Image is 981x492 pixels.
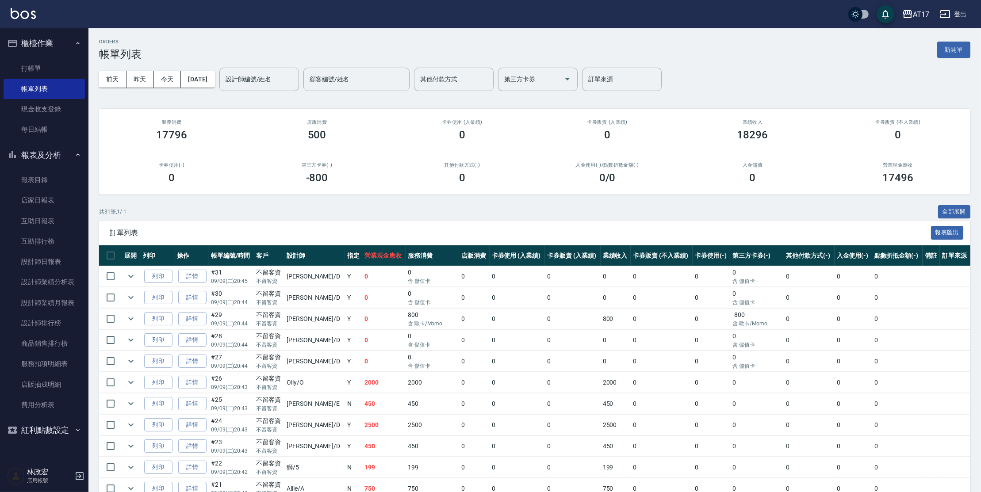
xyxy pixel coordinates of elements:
p: 含 儲值卡 [732,277,782,285]
td: 0 [545,330,601,351]
a: 每日結帳 [4,119,85,140]
td: 0 [545,415,601,435]
td: 0 [601,266,631,287]
th: 店販消費 [459,245,490,266]
td: 0 [835,393,872,414]
button: 新開單 [937,42,970,58]
p: 不留客資 [257,426,283,434]
td: 0 [872,372,923,393]
a: 詳情 [178,291,207,305]
a: 服務扣項明細表 [4,354,85,374]
h3: 17496 [882,172,913,184]
a: 店販抽成明細 [4,374,85,395]
div: 不留客資 [257,395,283,404]
th: 入金使用(-) [835,245,872,266]
td: 0 [730,372,784,393]
td: 0 [406,330,459,351]
td: N [345,457,362,478]
button: [DATE] [181,71,215,88]
td: 0 [545,457,601,478]
h5: 林政宏 [27,468,72,477]
h3: -800 [306,172,328,184]
h2: 營業現金應收 [836,162,960,168]
a: 打帳單 [4,58,85,79]
div: 不留客資 [257,374,283,383]
h2: 店販消費 [255,119,379,125]
td: 0 [490,436,545,457]
td: 0 [459,457,490,478]
td: 2000 [406,372,459,393]
td: 0 [490,372,545,393]
td: 0 [545,393,601,414]
h2: 卡券販賣 (不入業績) [836,119,960,125]
span: 訂單列表 [110,229,931,237]
h3: 0 [750,172,756,184]
td: 2000 [362,372,406,393]
p: 09/09 (二) 20:43 [211,426,252,434]
td: 0 [693,436,730,457]
button: 列印 [144,333,172,347]
p: 含 儲值卡 [732,298,782,306]
td: 0 [693,309,730,329]
td: 0 [730,415,784,435]
p: 含 儲值卡 [408,298,457,306]
p: 不留客資 [257,404,283,412]
a: 詳情 [178,333,207,347]
td: 0 [835,436,872,457]
td: 0 [490,393,545,414]
a: 報表目錄 [4,170,85,190]
td: #23 [209,436,254,457]
button: 昨天 [126,71,154,88]
a: 費用分析表 [4,395,85,415]
td: 0 [835,266,872,287]
p: 店用帳號 [27,477,72,484]
td: [PERSON_NAME] /D [284,266,345,287]
td: 0 [872,309,923,329]
button: expand row [124,397,138,410]
button: 列印 [144,397,172,411]
td: Y [345,266,362,287]
div: 不留客資 [257,438,283,447]
a: 詳情 [178,461,207,474]
td: 450 [601,393,631,414]
button: expand row [124,461,138,474]
td: 0 [872,415,923,435]
td: [PERSON_NAME] /D [284,309,345,329]
td: 0 [545,266,601,287]
td: 0 [362,266,406,287]
td: 0 [730,351,784,372]
p: 共 31 筆, 1 / 1 [99,208,126,216]
th: 展開 [122,245,141,266]
h3: 0 [459,129,465,141]
td: 0 [459,309,490,329]
h3: 服務消費 [110,119,234,125]
td: 0 [490,351,545,372]
td: 0 [693,372,730,393]
img: Logo [11,8,36,19]
td: [PERSON_NAME] /D [284,351,345,372]
th: 卡券使用(-) [693,245,730,266]
td: 0 [835,372,872,393]
th: 卡券販賣 (不入業績) [631,245,693,266]
h3: 0 [459,172,465,184]
td: 0 [459,330,490,351]
td: 450 [406,393,459,414]
td: 0 [693,287,730,308]
td: 0 [459,415,490,435]
td: 199 [601,457,631,478]
h2: 入金使用(-) /點數折抵金額(-) [545,162,669,168]
th: 客戶 [254,245,285,266]
td: 0 [784,415,835,435]
td: 0 [459,393,490,414]
button: 報表匯出 [931,226,964,240]
div: 不留客資 [257,332,283,341]
td: 0 [784,372,835,393]
button: 列印 [144,461,172,474]
td: 2500 [362,415,406,435]
th: 其他付款方式(-) [784,245,835,266]
td: 199 [362,457,406,478]
td: 0 [730,266,784,287]
td: 0 [835,415,872,435]
h3: 18296 [737,129,768,141]
td: 0 [784,351,835,372]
